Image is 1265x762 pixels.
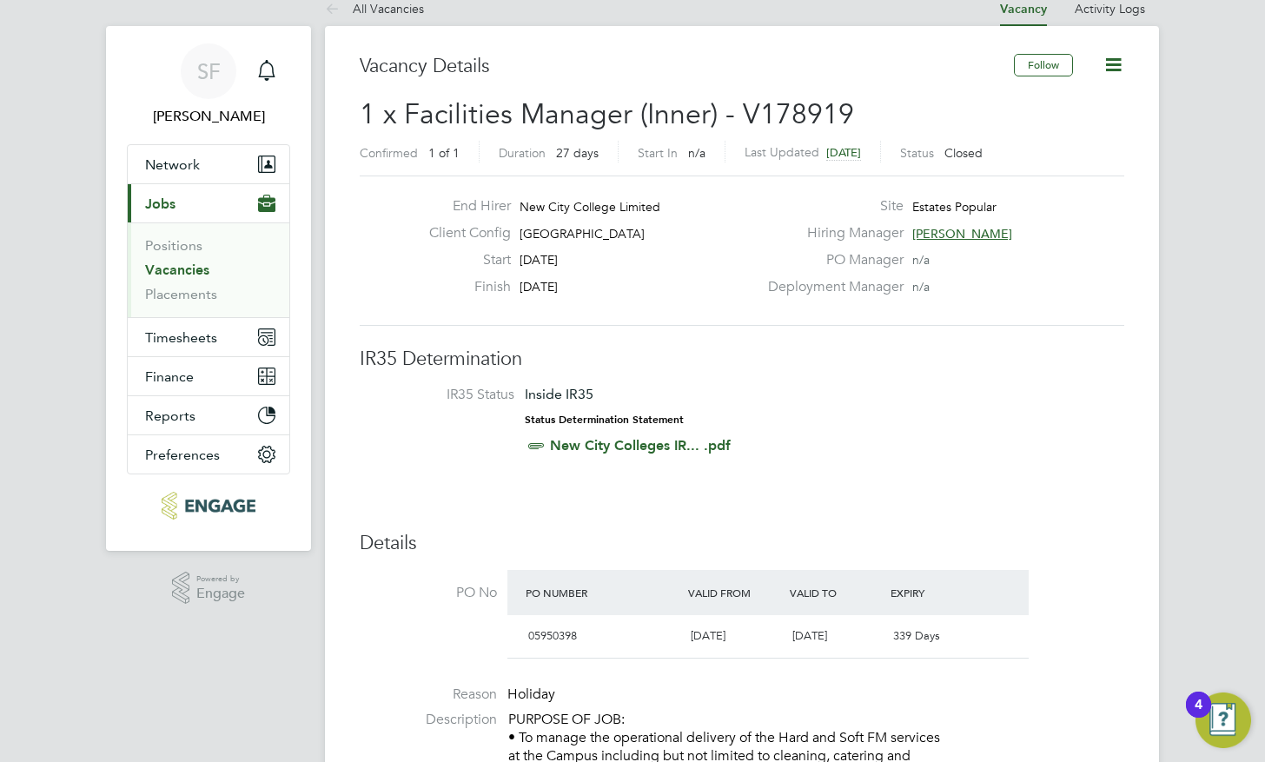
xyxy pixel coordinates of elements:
a: All Vacancies [325,1,424,17]
span: 1 x Facilities Manager (Inner) - V178919 [360,97,854,131]
h3: Details [360,531,1124,556]
span: Network [145,156,200,173]
span: Estates Popular [912,199,997,215]
button: Reports [128,396,289,434]
span: [PERSON_NAME] [912,226,1012,242]
span: Jobs [145,195,176,212]
span: [DATE] [520,252,558,268]
div: Expiry [886,577,988,608]
span: Holiday [507,686,555,703]
a: Go to home page [127,492,290,520]
strong: Status Determination Statement [525,414,684,426]
span: SF [197,60,221,83]
div: Valid To [785,577,887,608]
span: 27 days [556,145,599,161]
a: Positions [145,237,202,254]
span: New City College Limited [520,199,660,215]
label: Start [415,251,511,269]
span: n/a [912,279,930,295]
span: [DATE] [826,145,861,160]
button: Timesheets [128,318,289,356]
span: n/a [912,252,930,268]
span: Engage [196,586,245,601]
span: 339 Days [893,628,940,643]
label: Client Config [415,224,511,242]
a: New City Colleges IR... .pdf [550,437,731,454]
label: PO No [360,584,497,602]
span: Closed [944,145,983,161]
span: 05950398 [528,628,577,643]
span: n/a [688,145,705,161]
label: Confirmed [360,145,418,161]
h3: IR35 Determination [360,347,1124,372]
div: PO Number [521,577,684,608]
div: Valid From [684,577,785,608]
label: Hiring Manager [758,224,904,242]
button: Open Resource Center, 4 new notifications [1195,692,1251,748]
nav: Main navigation [106,26,311,551]
a: SF[PERSON_NAME] [127,43,290,127]
label: Finish [415,278,511,296]
a: Vacancy [1000,2,1047,17]
span: [DATE] [792,628,827,643]
span: [GEOGRAPHIC_DATA] [520,226,645,242]
button: Preferences [128,435,289,474]
label: Start In [638,145,678,161]
span: [DATE] [691,628,725,643]
label: End Hirer [415,197,511,215]
span: Timesheets [145,329,217,346]
h3: Vacancy Details [360,54,1014,79]
a: Powered byEngage [172,572,246,605]
span: Reports [145,408,195,424]
button: Finance [128,357,289,395]
span: Inside IR35 [525,386,593,402]
label: IR35 Status [377,386,514,404]
label: Deployment Manager [758,278,904,296]
label: Reason [360,686,497,704]
img: realstaffing-logo-retina.png [162,492,255,520]
span: [DATE] [520,279,558,295]
label: Status [900,145,934,161]
button: Jobs [128,184,289,222]
a: Activity Logs [1075,1,1145,17]
button: Network [128,145,289,183]
div: 4 [1195,705,1202,727]
label: Site [758,197,904,215]
label: Duration [499,145,546,161]
span: 1 of 1 [428,145,460,161]
button: Follow [1014,54,1073,76]
span: Sophie Fleming [127,106,290,127]
a: Placements [145,286,217,302]
label: PO Manager [758,251,904,269]
span: Finance [145,368,194,385]
label: Description [360,711,497,729]
div: Jobs [128,222,289,317]
label: Last Updated [745,144,819,160]
span: Powered by [196,572,245,586]
a: Vacancies [145,262,209,278]
span: Preferences [145,447,220,463]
